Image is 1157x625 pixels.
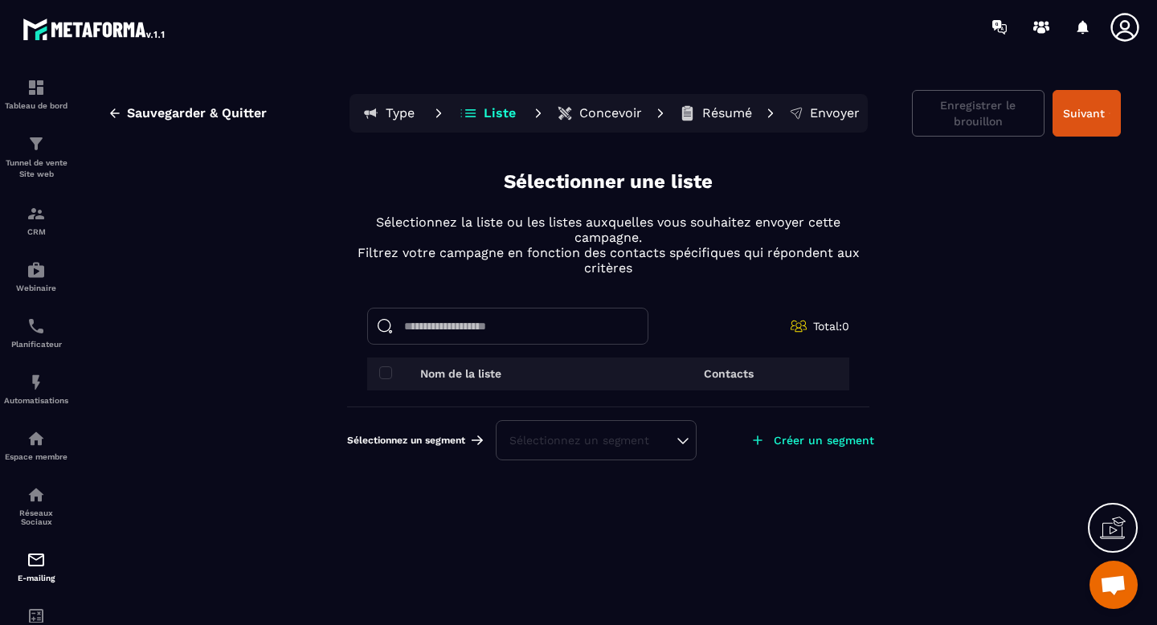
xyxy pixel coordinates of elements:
p: Nom de la liste [420,367,501,380]
p: Réseaux Sociaux [4,509,68,526]
p: E-mailing [4,574,68,582]
button: Type [353,97,425,129]
p: Sélectionner une liste [504,169,713,195]
p: Tunnel de vente Site web [4,157,68,180]
button: Résumé [674,97,757,129]
button: Envoyer [784,97,865,129]
img: logo [22,14,167,43]
p: Résumé [702,105,752,121]
span: Sauvegarder & Quitter [127,105,267,121]
p: Sélectionnez la liste ou les listes auxquelles vous souhaitez envoyer cette campagne. [347,214,869,245]
p: Liste [484,105,516,121]
button: Liste [452,97,525,129]
img: automations [27,429,46,448]
a: automationsautomationsEspace membre [4,417,68,473]
a: social-networksocial-networkRéseaux Sociaux [4,473,68,538]
p: Créer un segment [774,434,874,447]
p: Concevoir [579,105,642,121]
a: formationformationTableau de bord [4,66,68,122]
button: Suivant [1053,90,1121,137]
button: Concevoir [552,97,647,129]
p: Planificateur [4,340,68,349]
a: automationsautomationsAutomatisations [4,361,68,417]
a: automationsautomationsWebinaire [4,248,68,304]
a: schedulerschedulerPlanificateur [4,304,68,361]
span: Sélectionnez un segment [347,434,465,447]
img: formation [27,78,46,97]
p: Type [386,105,415,121]
img: formation [27,134,46,153]
img: social-network [27,485,46,504]
img: email [27,550,46,570]
a: emailemailE-mailing [4,538,68,594]
img: automations [27,260,46,280]
p: CRM [4,227,68,236]
p: Filtrez votre campagne en fonction des contacts spécifiques qui répondent aux critères [347,245,869,276]
img: formation [27,204,46,223]
img: scheduler [27,317,46,336]
a: formationformationCRM [4,192,68,248]
div: Ouvrir le chat [1090,561,1138,609]
img: automations [27,373,46,392]
p: Webinaire [4,284,68,292]
span: Total: 0 [813,320,849,333]
button: Sauvegarder & Quitter [96,99,279,128]
p: Tableau de bord [4,101,68,110]
p: Contacts [704,367,754,380]
p: Envoyer [810,105,860,121]
p: Espace membre [4,452,68,461]
p: Automatisations [4,396,68,405]
a: formationformationTunnel de vente Site web [4,122,68,192]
